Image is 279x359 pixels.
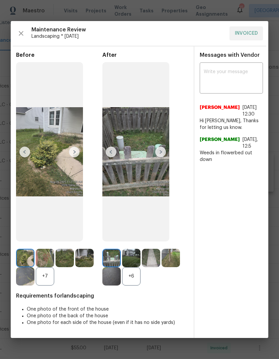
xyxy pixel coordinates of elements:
span: [PERSON_NAME] [200,136,240,150]
li: One photo of the back of the house [27,313,188,319]
span: Requirements for landscaping [16,293,188,299]
div: +7 [36,267,54,286]
span: [DATE], 12:5 [243,137,258,149]
img: left-chevron-button-url [106,147,116,157]
span: After [102,52,189,58]
div: +6 [122,267,141,286]
span: [DATE] 12:30 [243,105,257,117]
span: Weeds in flowerbed cut down [200,150,263,163]
li: One photo of the front of the house [27,306,188,313]
span: Before [16,52,102,58]
img: left-chevron-button-url [19,147,30,157]
img: right-chevron-button-url [69,147,80,157]
span: Hi [PERSON_NAME], Thanks for letting us know. [200,118,263,131]
img: right-chevron-button-url [155,147,166,157]
span: [PERSON_NAME] [200,104,240,118]
span: Messages with Vendor [200,52,260,58]
span: Maintenance Review [31,26,224,33]
span: Landscaping * [DATE] [31,33,224,40]
li: One photo for each side of the house (even if it has no side yards) [27,319,188,326]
